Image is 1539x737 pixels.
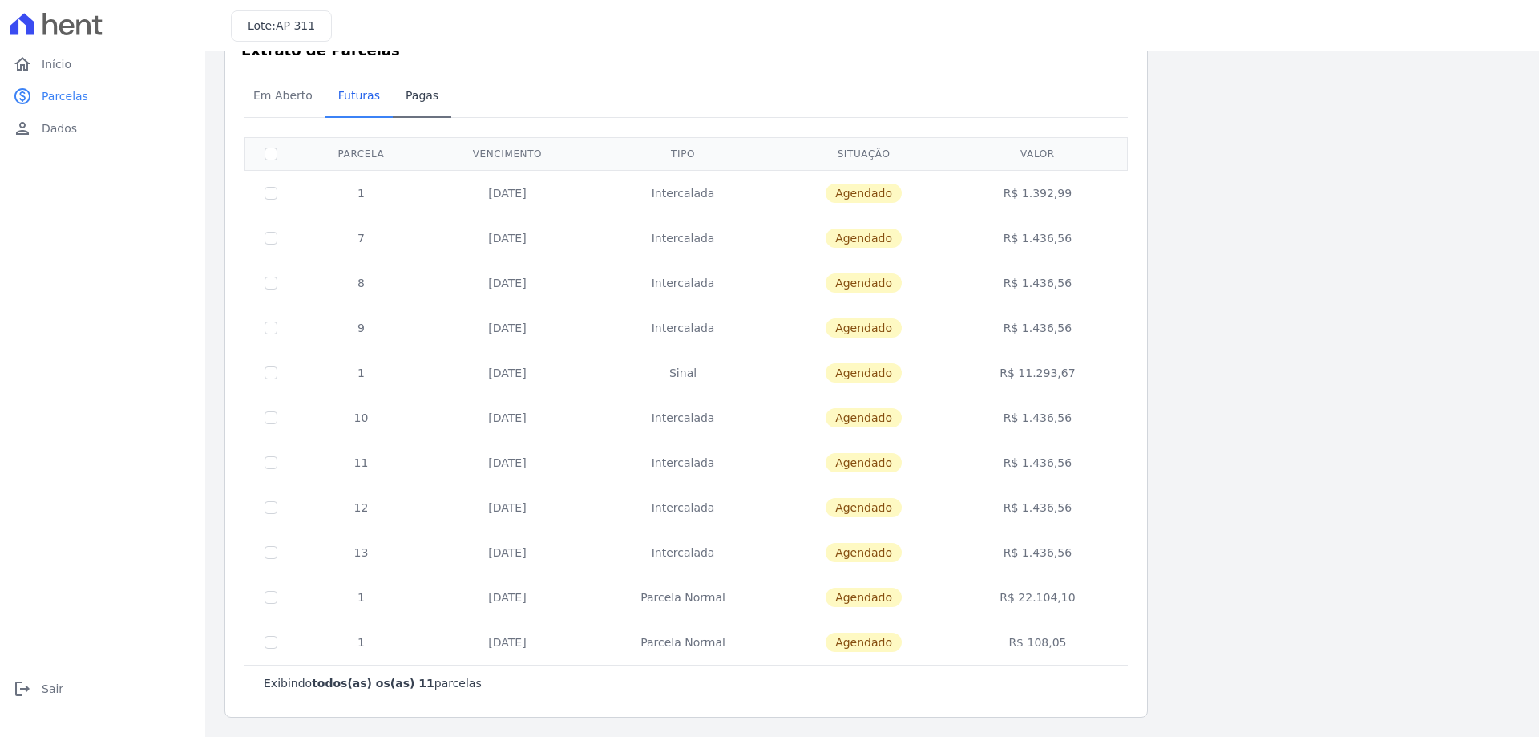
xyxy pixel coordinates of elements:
span: Início [42,56,71,72]
td: [DATE] [426,350,589,395]
td: Intercalada [589,395,777,440]
td: Intercalada [589,261,777,306]
td: Intercalada [589,170,777,216]
td: Intercalada [589,306,777,350]
b: todos(as) os(as) 11 [312,677,434,690]
td: Intercalada [589,216,777,261]
th: Vencimento [426,137,589,170]
td: R$ 1.436,56 [951,485,1124,530]
td: 8 [297,261,426,306]
a: logoutSair [6,673,199,705]
th: Valor [951,137,1124,170]
td: R$ 11.293,67 [951,350,1124,395]
td: 7 [297,216,426,261]
span: Agendado [826,408,902,427]
td: Intercalada [589,440,777,485]
td: R$ 22.104,10 [951,575,1124,620]
td: R$ 1.436,56 [951,261,1124,306]
span: Parcelas [42,88,88,104]
span: Agendado [826,498,902,517]
span: Agendado [826,588,902,607]
a: paidParcelas [6,80,199,112]
i: paid [13,87,32,106]
td: [DATE] [426,440,589,485]
td: Parcela Normal [589,575,777,620]
td: Intercalada [589,485,777,530]
td: 1 [297,170,426,216]
span: Agendado [826,184,902,203]
td: [DATE] [426,395,589,440]
td: 1 [297,350,426,395]
td: R$ 1.392,99 [951,170,1124,216]
td: R$ 1.436,56 [951,440,1124,485]
span: Agendado [826,273,902,293]
span: Sair [42,681,63,697]
td: [DATE] [426,306,589,350]
td: Intercalada [589,530,777,575]
td: [DATE] [426,216,589,261]
span: Em Aberto [244,79,322,111]
span: Agendado [826,633,902,652]
th: Parcela [297,137,426,170]
td: R$ 108,05 [951,620,1124,665]
span: Agendado [826,543,902,562]
span: AP 311 [276,19,315,32]
a: Futuras [325,76,393,118]
span: Dados [42,120,77,136]
th: Situação [777,137,951,170]
td: R$ 1.436,56 [951,216,1124,261]
span: Agendado [826,453,902,472]
span: Futuras [329,79,390,111]
span: Agendado [826,318,902,338]
td: 10 [297,395,426,440]
td: R$ 1.436,56 [951,306,1124,350]
a: Em Aberto [240,76,325,118]
td: R$ 1.436,56 [951,530,1124,575]
td: 1 [297,575,426,620]
td: [DATE] [426,530,589,575]
td: [DATE] [426,575,589,620]
td: 11 [297,440,426,485]
td: [DATE] [426,620,589,665]
td: [DATE] [426,170,589,216]
span: Agendado [826,229,902,248]
a: Pagas [393,76,451,118]
td: 9 [297,306,426,350]
td: 12 [297,485,426,530]
td: R$ 1.436,56 [951,395,1124,440]
h3: Lote: [248,18,315,34]
td: 13 [297,530,426,575]
i: home [13,55,32,74]
td: Sinal [589,350,777,395]
p: Exibindo parcelas [264,675,482,691]
a: personDados [6,112,199,144]
th: Tipo [589,137,777,170]
i: logout [13,679,32,699]
td: Parcela Normal [589,620,777,665]
a: homeInício [6,48,199,80]
td: [DATE] [426,261,589,306]
td: 1 [297,620,426,665]
i: person [13,119,32,138]
td: [DATE] [426,485,589,530]
span: Agendado [826,363,902,383]
span: Pagas [396,79,448,111]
